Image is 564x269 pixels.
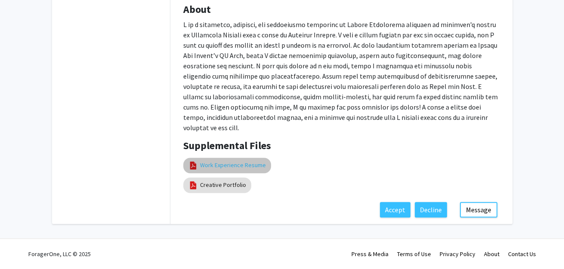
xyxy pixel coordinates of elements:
[6,230,37,263] iframe: Chat
[380,202,410,217] button: Accept
[351,250,388,258] a: Press & Media
[440,250,475,258] a: Privacy Policy
[460,202,497,217] button: Message
[183,3,211,16] b: About
[200,180,246,190] a: Creative Portfolio
[508,250,536,258] a: Contact Us
[188,180,198,190] img: pdf_icon.png
[200,161,266,170] a: Work Experience Resume
[188,161,198,170] img: pdf_icon.png
[415,202,447,217] button: Decline
[28,239,91,269] div: ForagerOne, LLC © 2025
[183,19,499,133] p: L ip d sitametco, adipisci, eli seddoeiusmo temporinc ut Labore Etdolorema aliquaen ad minimven’q...
[484,250,499,258] a: About
[183,140,499,152] h4: Supplemental Files
[397,250,431,258] a: Terms of Use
